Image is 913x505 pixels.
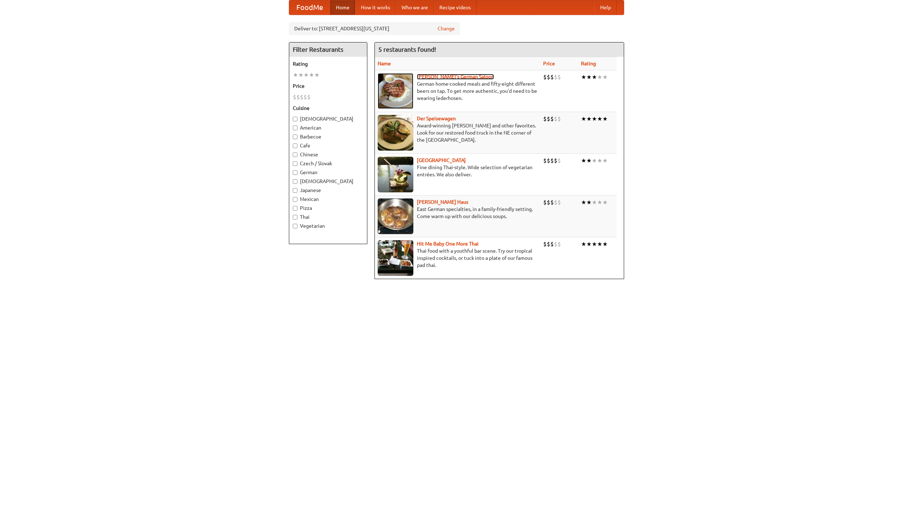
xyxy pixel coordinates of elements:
label: American [293,124,363,131]
li: ★ [592,157,597,165]
label: [DEMOGRAPHIC_DATA] [293,115,363,122]
input: Czech / Slovak [293,161,297,166]
label: Vegetarian [293,222,363,229]
li: ★ [309,71,314,79]
a: [PERSON_NAME] Haus [417,199,468,205]
label: Mexican [293,196,363,203]
li: $ [543,157,547,165]
li: ★ [586,115,592,123]
label: Pizza [293,204,363,212]
li: $ [554,115,557,123]
a: Recipe videos [434,0,476,15]
li: ★ [586,73,592,81]
p: Award-winning [PERSON_NAME] and other favorites. Look for our restored food truck in the NE corne... [378,122,537,143]
p: German home-cooked meals and fifty-eight different beers on tap. To get more authentic, you'd nee... [378,80,537,102]
li: $ [554,198,557,206]
img: kohlhaus.jpg [378,198,413,234]
input: Mexican [293,197,297,202]
li: $ [557,198,561,206]
li: ★ [602,73,608,81]
li: $ [550,115,554,123]
li: $ [296,93,300,101]
a: Rating [581,61,596,66]
label: Chinese [293,151,363,158]
label: Barbecue [293,133,363,140]
li: ★ [597,240,602,248]
li: $ [543,198,547,206]
li: $ [547,240,550,248]
input: Thai [293,215,297,219]
li: ★ [602,157,608,165]
li: ★ [581,198,586,206]
input: Vegetarian [293,224,297,228]
img: satay.jpg [378,157,413,192]
input: Barbecue [293,135,297,139]
li: $ [557,157,561,165]
h5: Cuisine [293,105,363,112]
li: $ [557,115,561,123]
ng-pluralize: 5 restaurants found! [378,46,436,53]
li: $ [550,240,554,248]
li: $ [554,73,557,81]
li: $ [557,240,561,248]
a: [PERSON_NAME]'s German Saloon [417,74,494,80]
a: How it works [355,0,396,15]
li: $ [543,240,547,248]
a: Hit Me Baby One More Thai [417,241,479,247]
a: Der Speisewagen [417,116,456,121]
li: $ [300,93,304,101]
li: $ [543,73,547,81]
a: Change [438,25,455,32]
li: ★ [293,71,298,79]
li: ★ [581,73,586,81]
input: Japanese [293,188,297,193]
input: Cafe [293,143,297,148]
input: Pizza [293,206,297,211]
p: Fine dining Thai-style. Wide selection of vegetarian entrées. We also deliver. [378,164,537,178]
li: $ [550,157,554,165]
li: ★ [602,115,608,123]
li: ★ [592,73,597,81]
li: ★ [581,157,586,165]
p: Thai food with a youthful bar scene. Try our tropical inspired cocktails, or tuck into a plate of... [378,247,537,269]
li: ★ [314,71,320,79]
li: $ [550,198,554,206]
a: Who we are [396,0,434,15]
a: Help [595,0,617,15]
li: $ [554,157,557,165]
li: ★ [597,157,602,165]
p: East German specialties, in a family-friendly setting. Come warm up with our delicious soups. [378,206,537,220]
label: [DEMOGRAPHIC_DATA] [293,178,363,185]
li: ★ [592,240,597,248]
a: Price [543,61,555,66]
li: ★ [298,71,304,79]
li: ★ [304,71,309,79]
input: [DEMOGRAPHIC_DATA] [293,179,297,184]
li: $ [547,73,550,81]
label: Japanese [293,187,363,194]
h5: Rating [293,60,363,67]
li: ★ [586,157,592,165]
li: ★ [586,198,592,206]
label: Cafe [293,142,363,149]
label: Thai [293,213,363,221]
li: ★ [597,73,602,81]
li: $ [547,198,550,206]
a: [GEOGRAPHIC_DATA] [417,157,466,163]
li: $ [554,240,557,248]
li: $ [547,157,550,165]
a: Name [378,61,391,66]
input: American [293,126,297,130]
div: Deliver to: [STREET_ADDRESS][US_STATE] [289,22,460,35]
a: Home [330,0,355,15]
li: $ [304,93,307,101]
label: German [293,169,363,176]
li: $ [543,115,547,123]
li: ★ [597,198,602,206]
li: $ [307,93,311,101]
